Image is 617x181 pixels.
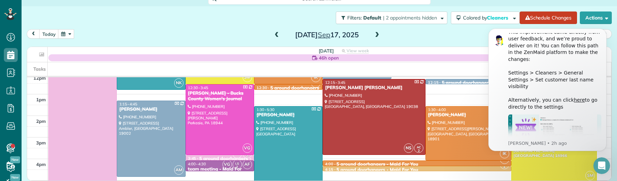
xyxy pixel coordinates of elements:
span: Sep [318,30,330,39]
span: | 2 appointments hidden [383,15,437,21]
div: team meeting - Maid For You,inc. [188,166,252,178]
div: 5 around doorhangers - Maid For You [442,80,523,86]
button: prev [27,29,40,39]
div: [PERSON_NAME] [119,107,183,112]
span: 1:30 - 5:30 [257,107,275,112]
span: 3pm [36,140,46,145]
a: Filters: Default | 2 appointments hidden [332,11,447,24]
div: 5 around doorhangers - Maid For You [270,85,352,91]
span: Default [363,15,382,21]
span: VG [222,160,232,169]
span: Cleaners [487,15,509,21]
span: NS [404,143,413,153]
div: [PERSON_NAME] [256,112,320,118]
span: SM [243,73,252,82]
button: Filters: Default | 2 appointments hidden [336,11,447,24]
span: 4pm [36,162,46,167]
span: 1pm [36,97,46,102]
span: NK [174,78,184,88]
span: 1:30 - 4:00 [428,107,446,112]
span: AC [417,145,421,149]
span: 46h open [319,54,339,61]
span: SM [585,171,595,180]
span: AM [174,165,184,175]
small: 2 [243,153,252,159]
span: [DATE] [319,48,334,54]
span: 1:15 - 4:45 [119,102,137,107]
button: Colored byCleaners [451,11,520,24]
span: VG [243,143,252,153]
iframe: Intercom notifications message [478,22,617,155]
span: 4:00 - 4:30 [188,162,206,166]
div: [PERSON_NAME] - Bucks County Women's Journal [188,90,252,102]
span: Filters: [347,15,362,21]
div: 5 around doorhangers - Maid For You [336,167,418,173]
div: [PERSON_NAME] [428,112,509,118]
span: 12:30 - 3:45 [188,85,208,90]
span: View week [347,48,369,54]
small: 2 [414,148,423,154]
div: 5 around doorhangers - Maid For You [336,162,418,167]
iframe: Intercom live chat [593,157,610,174]
button: today [39,29,59,39]
span: 2pm [36,118,46,124]
div: [PERSON_NAME] [PERSON_NAME] [325,85,423,91]
small: 2 [233,164,242,171]
span: IK [311,73,320,82]
small: 4 [500,164,509,171]
a: Schedule Changes [520,11,577,24]
span: New [10,174,20,181]
span: LS [235,162,239,165]
button: Actions [580,11,612,24]
span: AF [243,160,252,169]
span: 12:15 - 3:45 [325,80,345,85]
span: Colored by [463,15,511,21]
span: Tasks [33,66,46,72]
div: 5 around doorhangers - Maid For You [199,156,281,162]
h2: [DATE] 17, 2025 [283,31,370,39]
span: 12pm [33,75,46,81]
